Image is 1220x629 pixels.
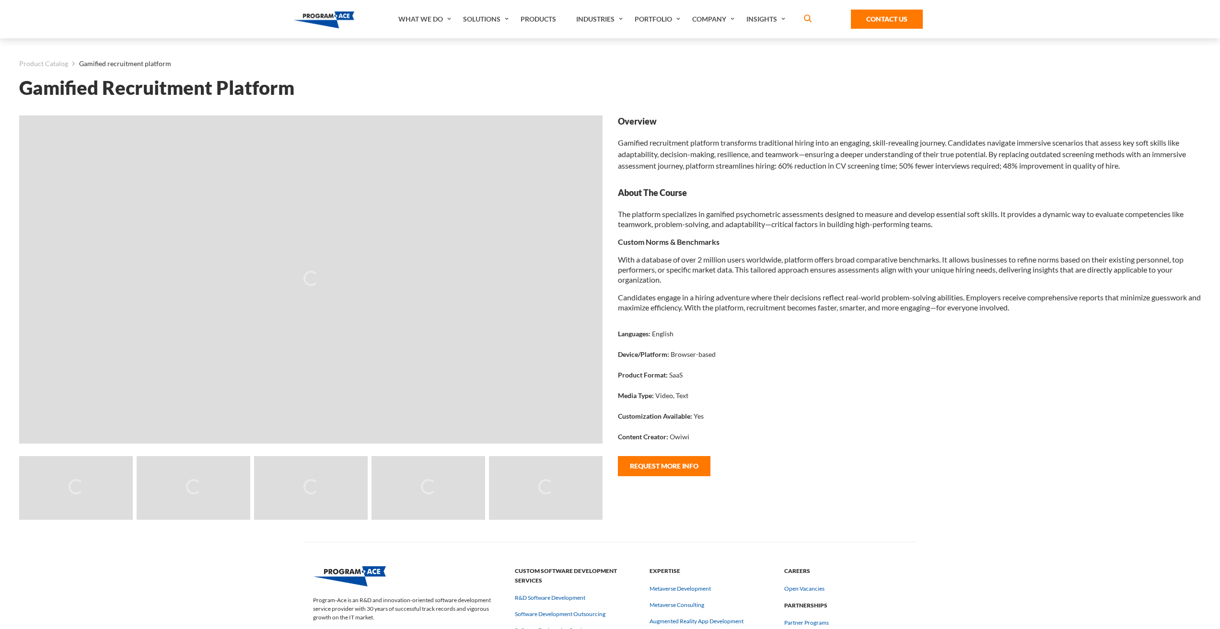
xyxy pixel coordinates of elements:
strong: Expertise [650,566,773,576]
a: Custom Software Development Services [515,577,638,584]
a: Open Vacancies [784,584,825,593]
a: Partner Programs [784,618,829,627]
a: Contact Us [851,10,923,29]
a: R&D Software Development [515,594,585,602]
p: English [652,329,674,339]
strong: Languages: [618,330,651,338]
strong: Customization Available: [618,412,692,420]
p: Browser-based [671,349,716,359]
strong: Device/Platform: [618,350,669,358]
li: Gamified recruitment platform [68,57,171,70]
p: Owiwi [670,432,689,442]
strong: Product Format: [618,371,668,379]
img: Program-Ace [313,566,386,586]
a: Metaverse Development [650,584,711,593]
strong: Overview [618,115,1201,127]
strong: Content Creator: [618,433,668,441]
strong: Careers [784,566,907,576]
a: Expertise [650,567,773,574]
button: Request More Info [618,456,710,476]
h1: Gamified Recruitment Platform [19,80,1201,96]
nav: breadcrumb [19,57,1201,70]
a: Software Development Outsourcing [515,610,605,618]
a: Augmented Reality App Development [650,617,744,626]
div: Gamified recruitment platform transforms traditional hiring into an engaging, skill-revealing jou... [618,115,1201,172]
strong: Media Type: [618,391,654,400]
p: The platform specializes in gamified psychometric assessments designed to measure and develop ess... [618,209,1201,229]
strong: About The Course [618,187,1201,199]
img: Program-Ace [294,11,355,28]
strong: Partnerships [784,601,907,610]
p: Candidates engage in a hiring adventure where their decisions reflect real-world problem-solving ... [618,292,1201,312]
a: Product Catalog [19,57,68,70]
p: Video, Text [655,390,688,400]
p: Custom Norms & Benchmarks [618,237,1201,247]
strong: Custom Software Development Services [515,566,638,585]
p: SaaS [669,370,683,380]
p: With a database of over 2 million users worldwide, platform offers broad comparative benchmarks. ... [618,254,1201,285]
p: Yes [694,411,704,421]
a: Metaverse Consulting [650,601,704,609]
